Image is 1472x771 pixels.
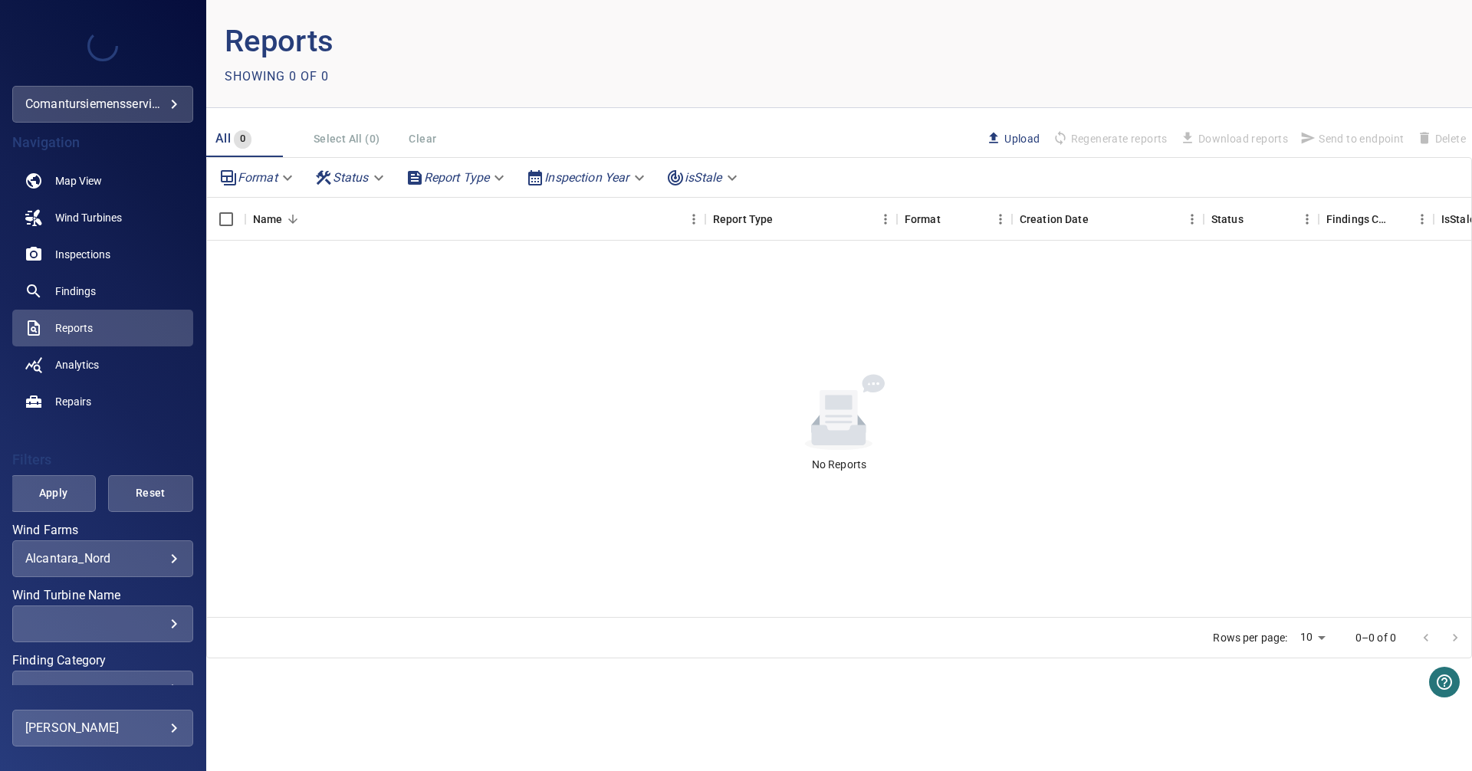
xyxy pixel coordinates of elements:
[55,357,99,372] span: Analytics
[333,170,369,185] em: Status
[12,589,193,602] label: Wind Turbine Name
[25,716,180,740] div: [PERSON_NAME]
[1294,626,1331,648] div: 10
[905,198,941,241] div: Format
[213,164,302,191] div: Format
[308,164,393,191] div: Status
[874,208,897,231] button: Menu
[544,170,629,185] em: Inspection Year
[399,164,514,191] div: Report Type
[1355,630,1396,645] p: 0–0 of 0
[12,135,193,150] h4: Navigation
[55,284,96,299] span: Findings
[12,199,193,236] a: windturbines noActive
[245,198,705,241] div: Name
[1204,198,1319,241] div: Status
[1211,198,1244,241] div: Status
[30,484,77,503] span: Apply
[1213,630,1287,645] p: Rows per page:
[25,92,180,116] div: comantursiemensserviceitaly
[12,671,193,707] div: Finding Category
[12,86,193,123] div: comantursiemensserviceitaly
[12,540,193,577] div: Wind Farms
[215,131,231,146] span: All
[108,475,193,512] button: Reset
[225,67,329,86] p: Showing 0 of 0
[1389,208,1411,230] button: Sort
[705,198,897,241] div: Report Type
[713,198,774,241] div: Report Type
[12,383,193,420] a: repairs noActive
[55,247,110,262] span: Inspections
[234,130,251,148] span: 0
[12,524,193,536] label: Wind Farms
[1020,198,1089,241] div: Creation Date
[55,394,91,409] span: Repairs
[773,208,794,230] button: Sort
[897,198,1012,241] div: Format
[12,605,193,642] div: Wind Turbine Name
[55,210,122,225] span: Wind Turbines
[1089,208,1110,230] button: Sort
[238,170,278,185] em: Format
[12,162,193,199] a: map noActive
[685,170,722,185] em: isStale
[1012,198,1204,241] div: Creation Date
[989,208,1012,231] button: Menu
[55,320,93,336] span: Reports
[682,208,705,231] button: Menu
[12,236,193,273] a: inspections noActive
[1411,625,1470,650] nav: pagination navigation
[12,310,193,346] a: reports active
[11,475,96,512] button: Apply
[1411,208,1434,231] button: Menu
[941,208,962,230] button: Sort
[1244,208,1265,230] button: Sort
[225,18,839,64] p: Reports
[812,457,867,472] div: No Reports
[660,164,747,191] div: isStale
[253,198,283,241] div: Name
[12,273,193,310] a: findings noActive
[980,126,1046,152] button: Upload
[12,655,193,667] label: Finding Category
[424,170,490,185] em: Report Type
[12,346,193,383] a: analytics noActive
[1296,208,1319,231] button: Menu
[986,130,1040,147] span: Upload
[1326,198,1389,241] div: Findings Count
[282,208,304,230] button: Sort
[12,452,193,468] h4: Filters
[127,484,174,503] span: Reset
[1181,208,1204,231] button: Menu
[55,173,102,189] span: Map View
[1319,198,1434,241] div: Findings Count
[25,551,180,566] div: Alcantara_Nord
[520,164,653,191] div: Inspection Year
